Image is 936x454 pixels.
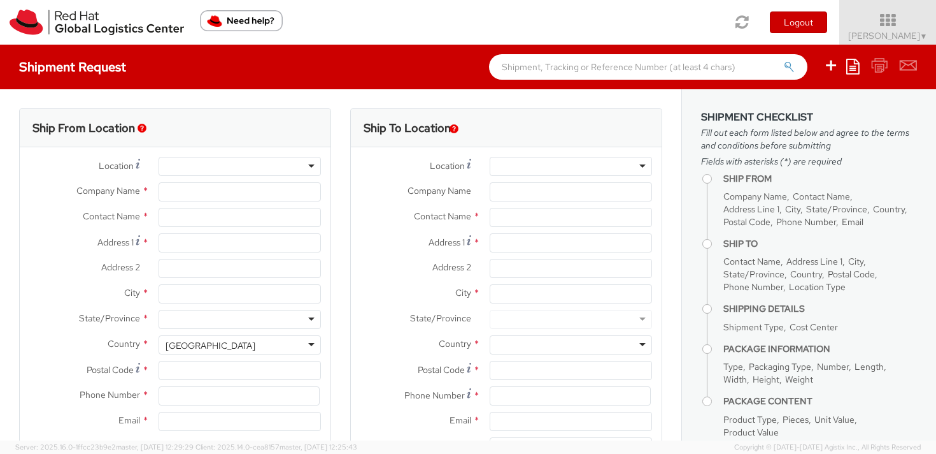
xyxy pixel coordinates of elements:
span: Postal Code [87,364,134,376]
span: City [124,287,140,298]
span: State/Province [410,312,471,324]
span: Fill out each form listed below and agree to the terms and conditions before submitting [701,126,917,152]
span: Contact Name [793,191,850,202]
span: State/Province [723,268,784,280]
span: Company Name [723,191,787,202]
span: Company Name [76,185,140,196]
span: Phone Number [80,389,140,400]
span: Location Type [789,281,846,293]
span: Server: 2025.16.0-1ffcc23b9e2 [15,443,194,451]
span: Unit Value [814,414,854,425]
span: Address 1 [429,237,465,248]
span: City [848,256,863,267]
h4: Package Content [723,397,917,406]
span: master, [DATE] 12:29:29 [116,443,194,451]
span: Fields with asterisks (*) are required [701,155,917,168]
span: Country [873,203,905,215]
span: Address 1 [97,237,134,248]
span: Postal Code [418,364,465,376]
span: Phone Number [776,216,836,228]
button: Logout [770,11,827,33]
span: ▼ [920,31,928,41]
img: rh-logistics-00dfa346123c4ec078e1.svg [10,10,184,35]
span: Location [99,160,134,172]
span: Product Type [723,414,777,425]
span: Height [753,374,779,385]
span: Location [430,160,465,172]
span: Email [842,216,863,228]
h4: Shipment Request [19,60,126,74]
span: Contact Name [414,210,471,222]
span: Country [790,268,822,280]
span: Company Name [408,185,471,196]
span: Email [118,414,140,426]
span: Number [817,361,849,372]
h4: Ship To [723,239,917,249]
span: Postal Code [828,268,875,280]
span: Cost Center [790,321,838,333]
span: Address Line 1 [723,203,779,215]
span: Packaging Type [749,361,811,372]
h4: Ship From [723,174,917,184]
span: Copyright © [DATE]-[DATE] Agistix Inc., All Rights Reserved [734,443,921,453]
span: Length [854,361,884,372]
span: master, [DATE] 12:25:43 [280,443,357,451]
span: Postal Code [723,216,770,228]
h3: Shipment Checklist [701,112,917,123]
span: Address Line 1 [786,256,842,267]
h3: Ship To Location [364,122,451,135]
span: Phone Number [723,281,783,293]
span: Location Type [415,440,471,451]
button: Need help? [200,10,283,31]
span: Contact Name [723,256,781,267]
span: Contact Name [83,210,140,222]
input: Shipment, Tracking or Reference Number (at least 4 chars) [489,54,807,80]
span: [PERSON_NAME] [848,30,928,41]
span: Product Value [723,427,779,438]
span: State/Province [806,203,867,215]
span: City [785,203,800,215]
span: Client: 2025.14.0-cea8157 [195,443,357,451]
span: Country [439,338,471,349]
h4: Package Information [723,344,917,354]
span: Email [450,414,471,426]
span: Phone Number [404,390,465,401]
h3: Ship From Location [32,122,135,135]
span: Address 2 [101,261,140,273]
span: State/Province [79,312,140,324]
span: Width [723,374,747,385]
span: Shipment Type [723,321,784,333]
span: Weight [785,374,813,385]
span: City [455,287,471,298]
div: [GEOGRAPHIC_DATA] [166,339,255,352]
span: Address 2 [432,261,471,273]
span: Country [108,338,140,349]
span: Type [723,361,743,372]
span: Pieces [783,414,809,425]
h4: Shipping Details [723,304,917,314]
